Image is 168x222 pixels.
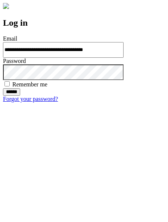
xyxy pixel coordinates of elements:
label: Password [3,58,26,64]
img: logo-4e3dc11c47720685a147b03b5a06dd966a58ff35d612b21f08c02c0306f2b779.png [3,3,9,9]
label: Remember me [12,81,47,88]
h2: Log in [3,18,165,28]
a: Forgot your password? [3,96,58,102]
label: Email [3,35,17,42]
